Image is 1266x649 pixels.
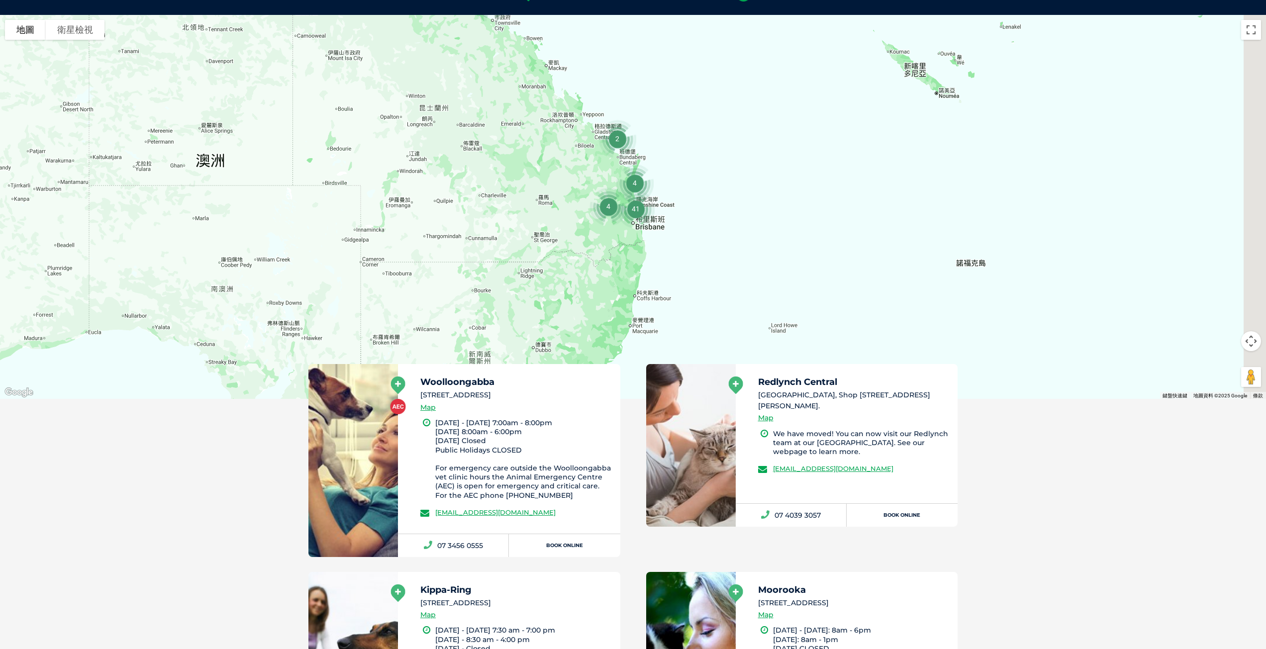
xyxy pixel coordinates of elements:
[773,429,949,457] li: We have moved! You can now visit our Redlynch team at our [GEOGRAPHIC_DATA]. See our webpage to l...
[1253,393,1263,398] a: 條款 (在新分頁中開啟)
[420,585,611,594] h5: Kippa-Ring
[2,386,35,399] img: Google
[2,386,35,399] a: 在 Google 地圖上開啟這個區域 (開啟新視窗)
[1241,367,1261,387] button: 將衣夾人拖曳到地圖上，就能開啟街景服務
[5,20,46,40] button: 顯示街道地圖
[758,598,949,608] li: [STREET_ADDRESS]
[736,504,847,527] a: 07 4039 3057
[435,508,556,516] a: [EMAIL_ADDRESS][DOMAIN_NAME]
[1241,20,1261,40] button: 切換全螢幕檢視
[46,20,104,40] button: 顯示衛星圖
[420,598,611,608] li: [STREET_ADDRESS]
[585,184,631,229] div: 4
[509,534,620,557] a: Book Online
[420,377,611,386] h5: Woolloongabba
[847,504,958,527] a: Book Online
[758,412,774,424] a: Map
[758,390,949,411] li: [GEOGRAPHIC_DATA], Shop [STREET_ADDRESS][PERSON_NAME].
[594,116,640,162] div: 2
[773,464,893,472] a: [EMAIL_ADDRESS][DOMAIN_NAME]
[420,390,611,400] li: [STREET_ADDRESS]
[420,402,436,413] a: Map
[758,609,774,621] a: Map
[613,186,659,232] div: 41
[420,609,436,621] a: Map
[1163,392,1187,399] button: 鍵盤快速鍵
[758,585,949,594] h5: Moorooka
[758,377,949,386] h5: Redlynch Central
[1241,331,1261,351] button: 地圖攝影機控制項
[398,534,509,557] a: 07 3456 0555
[612,160,658,206] div: 4
[435,418,611,500] li: [DATE] - [DATE] 7:00am - 8:00pm [DATE] 8:00am - 6:00pm [DATE] Closed Public Holidays CLOSED For e...
[1193,393,1247,398] span: 地圖資料 ©2025 Google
